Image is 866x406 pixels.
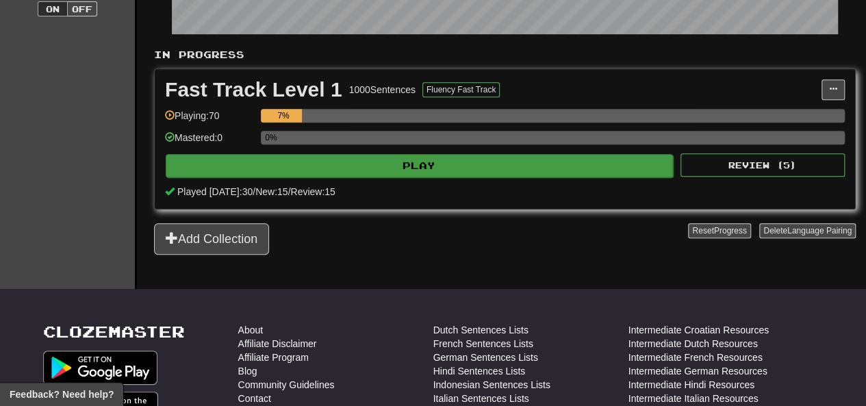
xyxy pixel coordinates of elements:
[714,226,747,236] span: Progress
[433,323,528,337] a: Dutch Sentences Lists
[628,323,769,337] a: Intermediate Croatian Resources
[265,109,301,123] div: 7%
[177,186,253,197] span: Played [DATE]: 30
[165,109,254,131] div: Playing: 70
[433,351,538,364] a: German Sentences Lists
[165,79,342,100] div: Fast Track Level 1
[238,351,309,364] a: Affiliate Program
[688,223,750,238] button: ResetProgress
[433,364,526,378] a: Hindi Sentences Lists
[10,388,114,401] span: Open feedback widget
[154,48,856,62] p: In Progress
[38,1,68,16] button: On
[43,351,158,385] img: Get it on Google Play
[628,337,758,351] a: Intermediate Dutch Resources
[628,364,767,378] a: Intermediate German Resources
[43,323,185,340] a: Clozemaster
[67,1,97,16] button: Off
[422,82,500,97] button: Fluency Fast Track
[238,392,271,405] a: Contact
[255,186,288,197] span: New: 15
[433,337,533,351] a: French Sentences Lists
[628,392,759,405] a: Intermediate Italian Resources
[238,364,257,378] a: Blog
[253,186,255,197] span: /
[238,378,335,392] a: Community Guidelines
[759,223,856,238] button: DeleteLanguage Pairing
[349,83,416,97] div: 1000 Sentences
[787,226,852,236] span: Language Pairing
[433,392,529,405] a: Italian Sentences Lists
[628,378,754,392] a: Intermediate Hindi Resources
[166,154,673,177] button: Play
[154,223,269,255] button: Add Collection
[628,351,763,364] a: Intermediate French Resources
[238,337,317,351] a: Affiliate Disclaimer
[680,153,845,177] button: Review (5)
[290,186,335,197] span: Review: 15
[238,323,264,337] a: About
[433,378,550,392] a: Indonesian Sentences Lists
[288,186,291,197] span: /
[165,131,254,153] div: Mastered: 0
